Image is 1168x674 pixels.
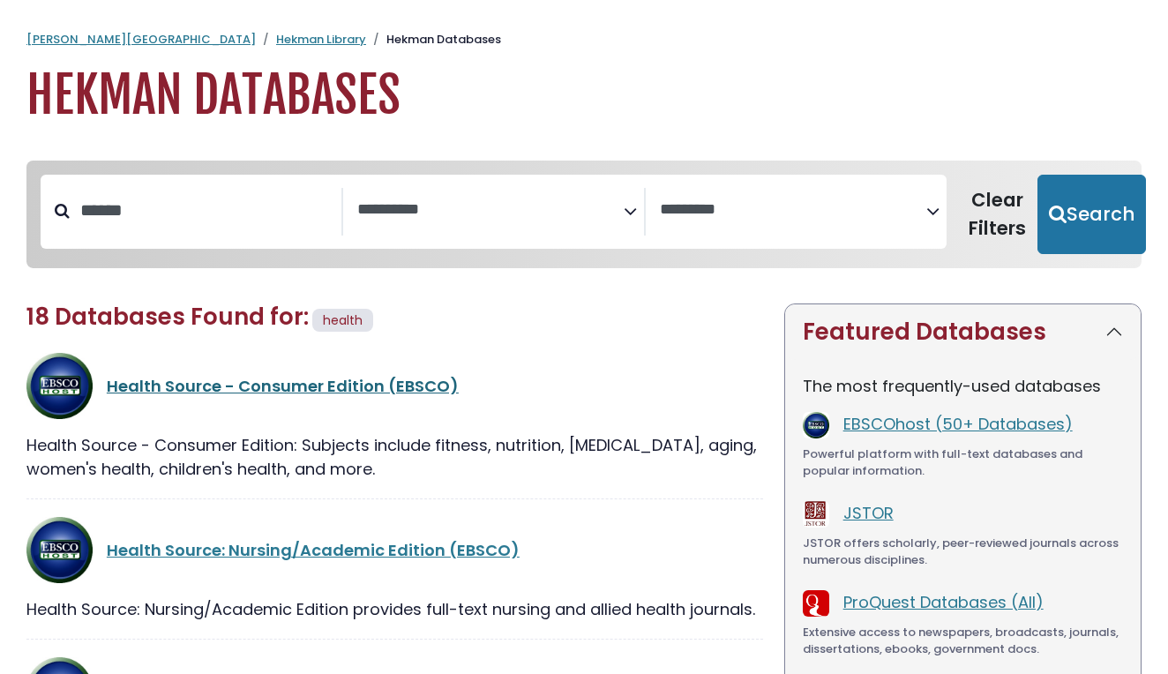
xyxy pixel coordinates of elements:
div: Health Source: Nursing/Academic Edition provides full-text nursing and allied health journals. [26,597,763,621]
a: Health Source - Consumer Edition (EBSCO) [107,375,459,397]
a: Hekman Library [276,31,366,48]
button: Submit for Search Results [1037,175,1146,254]
p: The most frequently-used databases [803,374,1123,398]
a: JSTOR [843,502,894,524]
div: JSTOR offers scholarly, peer-reviewed journals across numerous disciplines. [803,535,1123,569]
input: Search database by title or keyword [70,196,341,225]
textarea: Search [357,201,624,220]
div: Extensive access to newspapers, broadcasts, journals, dissertations, ebooks, government docs. [803,624,1123,658]
a: Health Source: Nursing/Academic Edition (EBSCO) [107,539,520,561]
button: Featured Databases [785,304,1141,360]
h1: Hekman Databases [26,66,1142,125]
textarea: Search [660,201,926,220]
nav: breadcrumb [26,31,1142,49]
span: 18 Databases Found for: [26,301,309,333]
a: ProQuest Databases (All) [843,591,1044,613]
span: health [323,311,363,329]
button: Clear Filters [957,175,1037,254]
nav: Search filters [26,161,1142,268]
a: [PERSON_NAME][GEOGRAPHIC_DATA] [26,31,256,48]
li: Hekman Databases [366,31,501,49]
div: Health Source - Consumer Edition: Subjects include fitness, nutrition, [MEDICAL_DATA], aging, wom... [26,433,763,481]
a: EBSCOhost (50+ Databases) [843,413,1073,435]
div: Powerful platform with full-text databases and popular information. [803,446,1123,480]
